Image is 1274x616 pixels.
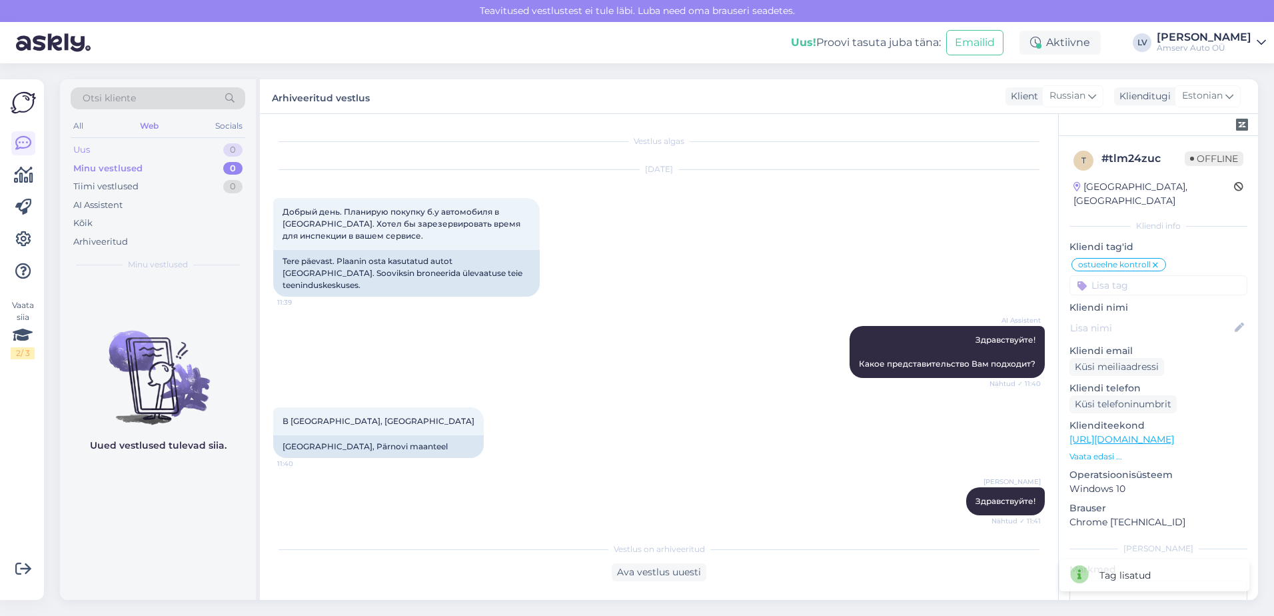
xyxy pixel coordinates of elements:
p: Klienditeekond [1069,419,1247,433]
span: [PERSON_NAME] [983,477,1041,487]
p: Kliendi email [1069,344,1247,358]
div: Tere päevast. Plaanin osta kasutatud autot [GEOGRAPHIC_DATA]. Sooviksin broneerida ülevaatuse tei... [273,250,540,297]
div: Uus [73,143,90,157]
div: Kliendi info [1069,220,1247,232]
input: Lisa tag [1069,275,1247,295]
p: Kliendi telefon [1069,381,1247,395]
div: # tlm24zuc [1101,151,1185,167]
a: [PERSON_NAME]Amserv Auto OÜ [1157,32,1266,53]
input: Lisa nimi [1070,321,1232,335]
span: Здравствуйте! [975,496,1035,506]
div: Proovi tasuta juba täna: [791,35,941,51]
div: Web [137,117,161,135]
div: [PERSON_NAME] [1157,32,1251,43]
div: Tiimi vestlused [73,180,139,193]
span: В [GEOGRAPHIC_DATA], [GEOGRAPHIC_DATA] [283,416,474,426]
div: Aktiivne [1019,31,1101,55]
div: Tag lisatud [1099,569,1151,583]
b: Uus! [791,36,816,49]
div: 0 [223,162,243,175]
div: Minu vestlused [73,162,143,175]
div: [GEOGRAPHIC_DATA], Pärnovi maanteel [273,435,484,458]
p: Uued vestlused tulevad siia. [90,439,227,453]
div: Kõik [73,217,93,230]
div: Ava vestlus uuesti [612,563,706,581]
div: Klienditugi [1114,89,1171,103]
div: Arhiveeritud [73,235,128,249]
img: No chats [60,307,256,427]
span: AI Assistent [991,315,1041,325]
span: 11:39 [277,297,327,307]
img: zendesk [1236,119,1248,131]
span: Offline [1185,151,1243,166]
span: Estonian [1182,89,1223,103]
span: t [1081,155,1086,165]
div: Socials [213,117,245,135]
div: Klient [1005,89,1038,103]
div: 2 / 3 [11,347,35,359]
p: Operatsioonisüsteem [1069,468,1247,482]
div: 0 [223,180,243,193]
div: All [71,117,86,135]
button: Emailid [946,30,1003,55]
div: Vaata siia [11,299,35,359]
div: [PERSON_NAME] [1069,543,1247,555]
div: Amserv Auto OÜ [1157,43,1251,53]
a: [URL][DOMAIN_NAME] [1069,433,1174,445]
div: 0 [223,143,243,157]
span: Minu vestlused [128,259,188,271]
span: Nähtud ✓ 11:40 [989,379,1041,389]
span: ostueelne kontroll [1078,261,1151,269]
div: LV [1133,33,1151,52]
div: Küsi meiliaadressi [1069,358,1164,376]
span: Vestlus on arhiveeritud [614,543,705,555]
p: Kliendi nimi [1069,301,1247,315]
label: Arhiveeritud vestlus [272,87,370,105]
div: [GEOGRAPHIC_DATA], [GEOGRAPHIC_DATA] [1073,180,1234,208]
div: [DATE] [273,163,1045,175]
div: AI Assistent [73,199,123,212]
p: Vaata edasi ... [1069,451,1247,463]
span: 11:40 [277,459,327,469]
span: Otsi kliente [83,91,136,105]
span: Nähtud ✓ 11:41 [991,516,1041,526]
div: Küsi telefoninumbrit [1069,395,1177,413]
p: Brauser [1069,501,1247,515]
p: Kliendi tag'id [1069,240,1247,254]
img: Askly Logo [11,90,36,115]
p: Windows 10 [1069,482,1247,496]
p: Chrome [TECHNICAL_ID] [1069,515,1247,529]
span: Добрый день. Планирую покупку б.у автомобиля в [GEOGRAPHIC_DATA]. Хотел бы зарезервировать время ... [283,207,522,241]
span: Russian [1049,89,1085,103]
div: Vestlus algas [273,135,1045,147]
